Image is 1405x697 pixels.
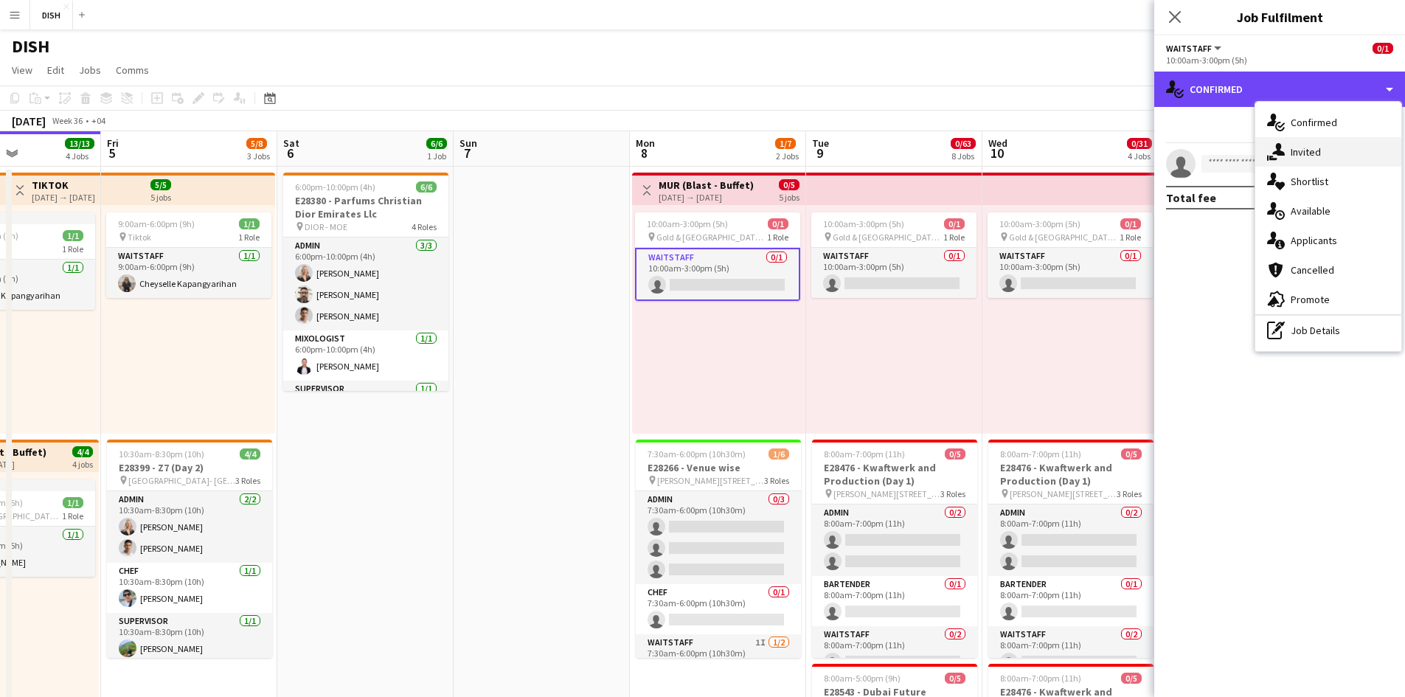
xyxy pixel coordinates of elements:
[1121,673,1142,684] span: 0/5
[1009,232,1120,243] span: Gold & [GEOGRAPHIC_DATA], [PERSON_NAME] Rd - Al Quoz - Al Quoz Industrial Area 3 - [GEOGRAPHIC_DA...
[427,150,446,162] div: 1 Job
[30,1,73,30] button: DISH
[1291,175,1328,188] span: Shortlist
[769,448,789,460] span: 1/6
[1291,234,1337,247] span: Applicants
[47,63,64,77] span: Edit
[943,232,965,243] span: 1 Role
[1154,72,1405,107] div: Confirmed
[79,63,101,77] span: Jobs
[812,136,829,150] span: Tue
[32,178,95,192] h3: TIKTOK
[811,248,976,298] app-card-role: Waitstaff0/110:00am-3:00pm (5h)
[1128,150,1151,162] div: 4 Jobs
[107,440,272,658] app-job-card: 10:30am-8:30pm (10h)4/4E28399 - Z7 (Day 2) [GEOGRAPHIC_DATA]- [GEOGRAPHIC_DATA]3 RolesAdmin2/210:...
[775,138,796,149] span: 1/7
[824,448,905,460] span: 8:00am-7:00pm (11h)
[106,212,271,298] app-job-card: 9:00am-6:00pm (9h)1/1 Tiktok1 RoleWaitstaff1/19:00am-6:00pm (9h)Cheyselle Kapangyarihan
[107,563,272,613] app-card-role: Chef1/110:30am-8:30pm (10h)[PERSON_NAME]
[12,114,46,128] div: [DATE]
[988,461,1154,488] h3: E28476 - Kwaftwerk and Production (Day 1)
[1166,43,1212,54] span: Waitstaff
[636,584,801,634] app-card-role: Chef0/17:30am-6:00pm (10h30m)
[110,60,155,80] a: Comms
[238,232,260,243] span: 1 Role
[246,138,267,149] span: 5/8
[62,243,83,254] span: 1 Role
[283,173,448,391] div: 6:00pm-10:00pm (4h)6/6E28380 - Parfums Christian Dior Emirates Llc DIOR - MOE4 RolesAdmin3/36:00p...
[128,475,235,486] span: [GEOGRAPHIC_DATA]- [GEOGRAPHIC_DATA]
[6,60,38,80] a: View
[636,136,655,150] span: Mon
[1121,448,1142,460] span: 0/5
[107,613,272,663] app-card-role: Supervisor1/110:30am-8:30pm (10h)[PERSON_NAME]
[119,448,204,460] span: 10:30am-8:30pm (10h)
[1154,7,1405,27] h3: Job Fulfilment
[12,35,49,58] h1: DISH
[988,212,1153,298] app-job-card: 10:00am-3:00pm (5h)0/1 Gold & [GEOGRAPHIC_DATA], [PERSON_NAME] Rd - Al Quoz - Al Quoz Industrial ...
[283,237,448,330] app-card-role: Admin3/36:00pm-10:00pm (4h)[PERSON_NAME][PERSON_NAME][PERSON_NAME]
[1255,316,1401,345] div: Job Details
[239,218,260,229] span: 1/1
[940,488,965,499] span: 3 Roles
[107,136,119,150] span: Fri
[107,461,272,474] h3: E28399 - Z7 (Day 2)
[416,181,437,193] span: 6/6
[62,510,83,521] span: 1 Role
[116,63,149,77] span: Comms
[634,145,655,162] span: 8
[73,60,107,80] a: Jobs
[66,150,94,162] div: 4 Jobs
[659,178,754,192] h3: MUR (Blast - Buffet)
[63,497,83,508] span: 1/1
[1117,488,1142,499] span: 3 Roles
[283,136,299,150] span: Sat
[1373,43,1393,54] span: 0/1
[65,138,94,149] span: 13/13
[128,232,151,243] span: Tiktok
[812,504,977,576] app-card-role: Admin0/28:00am-7:00pm (11h)
[945,673,965,684] span: 0/5
[647,218,728,229] span: 10:00am-3:00pm (5h)
[779,190,799,203] div: 5 jobs
[63,230,83,241] span: 1/1
[72,457,93,470] div: 4 jobs
[1291,293,1330,306] span: Promote
[951,150,975,162] div: 8 Jobs
[811,212,976,298] app-job-card: 10:00am-3:00pm (5h)0/1 Gold & [GEOGRAPHIC_DATA], [PERSON_NAME] Rd - Al Quoz - Al Quoz Industrial ...
[944,218,965,229] span: 0/1
[457,145,477,162] span: 7
[635,248,800,301] app-card-role: Waitstaff0/110:00am-3:00pm (5h)
[1166,55,1393,66] div: 10:00am-3:00pm (5h)
[833,488,940,499] span: [PERSON_NAME][STREET_ADDRESS]
[1120,232,1141,243] span: 1 Role
[1120,218,1141,229] span: 0/1
[240,448,260,460] span: 4/4
[1291,204,1331,218] span: Available
[1166,43,1224,54] button: Waitstaff
[150,190,171,203] div: 5 jobs
[779,179,799,190] span: 0/5
[988,440,1154,658] app-job-card: 8:00am-7:00pm (11h)0/5E28476 - Kwaftwerk and Production (Day 1) [PERSON_NAME][STREET_ADDRESS]3 Ro...
[305,221,347,232] span: DIOR - MOE
[764,475,789,486] span: 3 Roles
[812,461,977,488] h3: E28476 - Kwaftwerk and Production (Day 1)
[235,475,260,486] span: 3 Roles
[1000,448,1081,460] span: 8:00am-7:00pm (11h)
[812,440,977,658] div: 8:00am-7:00pm (11h)0/5E28476 - Kwaftwerk and Production (Day 1) [PERSON_NAME][STREET_ADDRESS]3 Ro...
[281,145,299,162] span: 6
[32,192,95,203] div: [DATE] → [DATE]
[988,136,1007,150] span: Wed
[656,232,767,243] span: Gold & [GEOGRAPHIC_DATA], [PERSON_NAME] Rd - Al Quoz - Al Quoz Industrial Area 3 - [GEOGRAPHIC_DA...
[635,212,800,301] app-job-card: 10:00am-3:00pm (5h)0/1 Gold & [GEOGRAPHIC_DATA], [PERSON_NAME] Rd - Al Quoz - Al Quoz Industrial ...
[833,232,943,243] span: Gold & [GEOGRAPHIC_DATA], [PERSON_NAME] Rd - Al Quoz - Al Quoz Industrial Area 3 - [GEOGRAPHIC_DA...
[105,145,119,162] span: 5
[951,138,976,149] span: 0/63
[459,136,477,150] span: Sun
[945,448,965,460] span: 0/5
[1291,145,1321,159] span: Invited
